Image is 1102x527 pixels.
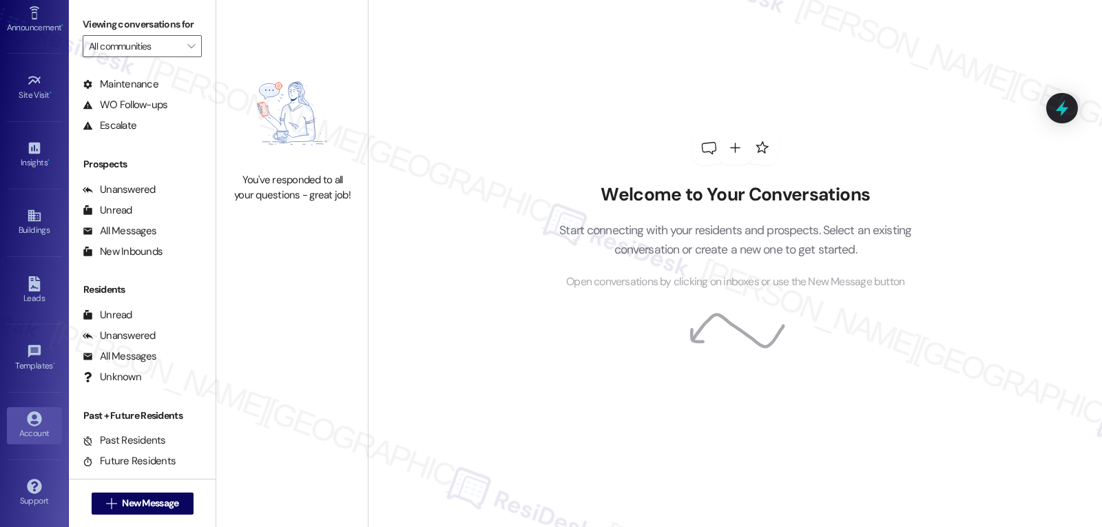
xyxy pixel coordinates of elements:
[7,136,62,174] a: Insights •
[83,224,156,238] div: All Messages
[83,433,166,448] div: Past Residents
[50,88,52,98] span: •
[69,409,216,423] div: Past + Future Residents
[83,98,167,112] div: WO Follow-ups
[83,329,156,343] div: Unanswered
[7,475,62,512] a: Support
[89,35,180,57] input: All communities
[122,496,178,510] span: New Message
[7,272,62,309] a: Leads
[83,308,132,322] div: Unread
[83,203,132,218] div: Unread
[83,183,156,197] div: Unanswered
[7,340,62,377] a: Templates •
[539,220,933,260] p: Start connecting with your residents and prospects. Select an existing conversation or create a n...
[83,118,136,133] div: Escalate
[187,41,195,52] i: 
[53,359,55,369] span: •
[83,454,176,468] div: Future Residents
[83,77,158,92] div: Maintenance
[7,204,62,241] a: Buildings
[48,156,50,165] span: •
[566,273,904,291] span: Open conversations by clicking on inboxes or use the New Message button
[231,61,353,166] img: empty-state
[61,21,63,30] span: •
[539,184,933,206] h2: Welcome to Your Conversations
[231,173,353,203] div: You've responded to all your questions - great job!
[69,157,216,172] div: Prospects
[83,245,163,259] div: New Inbounds
[7,407,62,444] a: Account
[83,14,202,35] label: Viewing conversations for
[7,69,62,106] a: Site Visit •
[92,493,194,515] button: New Message
[106,498,116,509] i: 
[69,282,216,297] div: Residents
[83,349,156,364] div: All Messages
[83,370,141,384] div: Unknown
